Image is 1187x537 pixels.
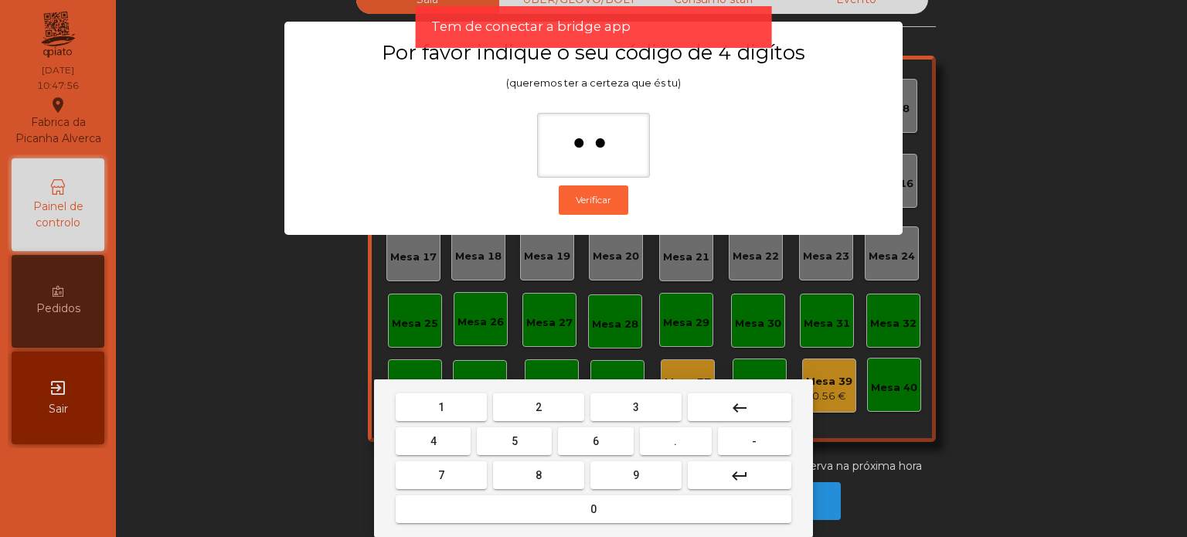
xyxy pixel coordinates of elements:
[506,77,681,89] span: (queremos ter a certeza que és tu)
[396,461,487,489] button: 7
[640,427,712,455] button: .
[396,427,471,455] button: 4
[536,469,542,481] span: 8
[718,427,791,455] button: -
[633,401,639,413] span: 3
[559,185,628,215] button: Verificar
[730,467,749,485] mat-icon: keyboard_return
[493,393,584,421] button: 2
[590,503,597,515] span: 0
[593,435,599,447] span: 6
[315,40,872,65] h3: Por favor indique o seu código de 4 digítos
[431,17,631,36] span: Tem de conectar a bridge app
[730,399,749,417] mat-icon: keyboard_backspace
[430,435,437,447] span: 4
[512,435,518,447] span: 5
[396,393,487,421] button: 1
[633,469,639,481] span: 9
[438,469,444,481] span: 7
[477,427,552,455] button: 5
[493,461,584,489] button: 8
[438,401,444,413] span: 1
[590,393,682,421] button: 3
[752,435,757,447] span: -
[590,461,682,489] button: 9
[674,435,677,447] span: .
[536,401,542,413] span: 2
[396,495,791,523] button: 0
[558,427,633,455] button: 6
